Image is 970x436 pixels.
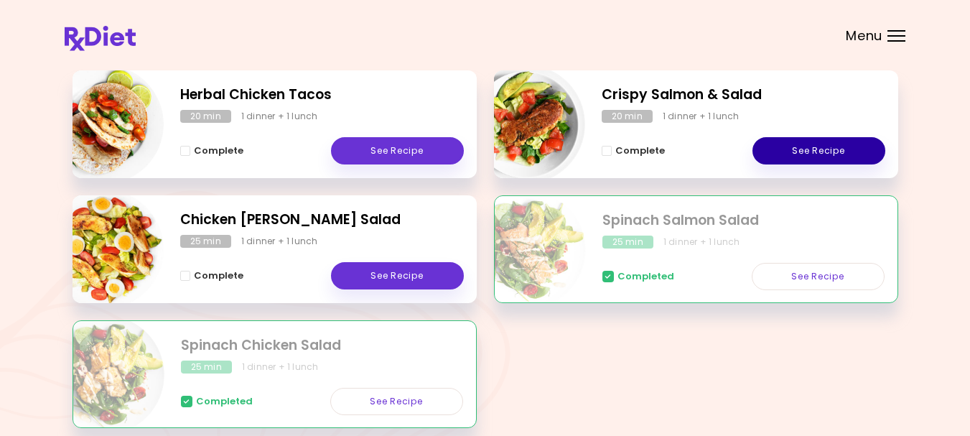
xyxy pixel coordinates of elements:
img: Info - Crispy Salmon & Salad [466,65,585,184]
span: Complete [615,145,665,157]
span: Completed [617,271,674,282]
img: Info - Chicken Cobb Salad [45,190,164,309]
h2: Spinach Salmon Salad [602,210,885,231]
a: See Recipe - Herbal Chicken Tacos [331,137,464,164]
div: 25 min [602,236,653,249]
h2: Spinach Chicken Salad [181,335,463,356]
span: Menu [846,29,882,42]
a: See Recipe - Spinach Salmon Salad [752,263,885,290]
div: 20 min [602,110,653,123]
span: Complete [194,270,243,282]
img: Info - Spinach Salmon Salad [467,190,586,310]
div: 25 min [181,361,232,374]
span: Completed [196,396,253,407]
div: 25 min [180,235,231,248]
img: RxDiet [65,26,136,51]
img: Info - Spinach Chicken Salad [45,315,164,435]
a: See Recipe - Crispy Salmon & Salad [752,137,885,164]
h2: Chicken Cobb Salad [180,210,464,231]
a: See Recipe - Chicken Cobb Salad [331,262,464,289]
div: 1 dinner + 1 lunch [242,361,319,374]
span: Complete [194,145,243,157]
button: Complete - Crispy Salmon & Salad [602,142,665,159]
a: See Recipe - Spinach Chicken Salad [330,388,463,415]
div: 20 min [180,110,231,123]
h2: Crispy Salmon & Salad [602,85,885,106]
h2: Herbal Chicken Tacos [180,85,464,106]
button: Complete - Herbal Chicken Tacos [180,142,243,159]
div: 1 dinner + 1 lunch [663,236,740,249]
div: 1 dinner + 1 lunch [663,110,740,123]
div: 1 dinner + 1 lunch [241,110,318,123]
button: Complete - Chicken Cobb Salad [180,267,243,284]
img: Info - Herbal Chicken Tacos [45,65,164,184]
div: 1 dinner + 1 lunch [241,235,318,248]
